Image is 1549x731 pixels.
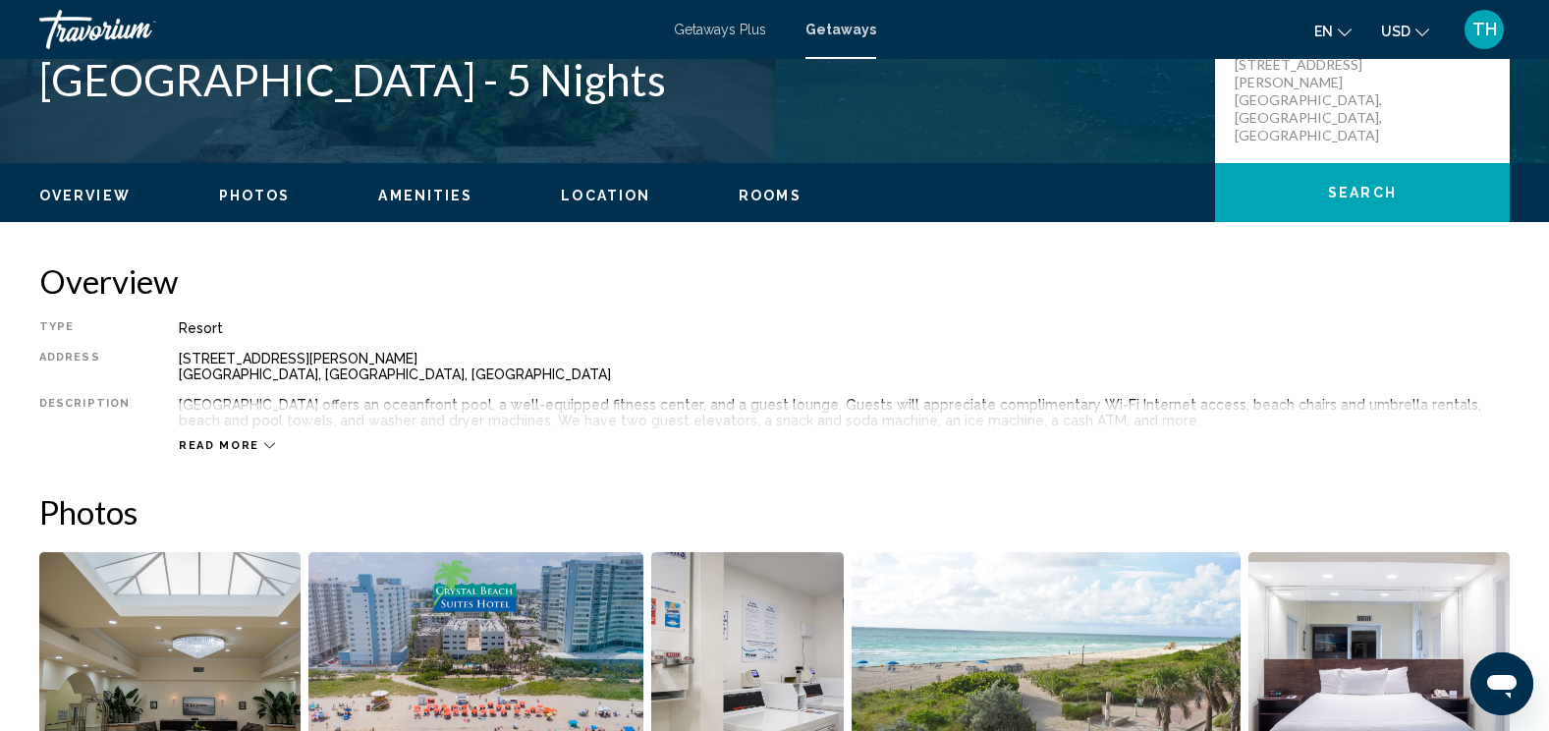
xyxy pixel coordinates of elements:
div: Description [39,397,130,428]
h2: Overview [39,261,1510,301]
a: Getaways Plus [674,22,766,37]
span: USD [1381,24,1411,39]
span: Photos [219,188,291,203]
div: [STREET_ADDRESS][PERSON_NAME] [GEOGRAPHIC_DATA], [GEOGRAPHIC_DATA], [GEOGRAPHIC_DATA] [179,351,1510,382]
span: Read more [179,439,259,452]
button: Change language [1314,17,1352,45]
span: Rooms [739,188,802,203]
a: Travorium [39,10,654,49]
h1: [GEOGRAPHIC_DATA] - 5 Nights [39,54,1195,105]
button: Location [561,187,650,204]
span: Amenities [378,188,472,203]
button: Read more [179,438,275,453]
span: en [1314,24,1333,39]
h2: Photos [39,492,1510,532]
button: Overview [39,187,131,204]
button: Change currency [1381,17,1429,45]
span: TH [1472,20,1497,39]
button: Photos [219,187,291,204]
div: [GEOGRAPHIC_DATA] offers an oceanfront pool, a well-equipped fitness center, and a guest lounge. ... [179,397,1510,428]
div: Type [39,320,130,336]
span: Overview [39,188,131,203]
button: Search [1215,163,1510,222]
button: Rooms [739,187,802,204]
iframe: Button to launch messaging window [1470,652,1533,715]
span: Location [561,188,650,203]
div: Address [39,351,130,382]
button: User Menu [1459,9,1510,50]
p: [STREET_ADDRESS][PERSON_NAME] [GEOGRAPHIC_DATA], [GEOGRAPHIC_DATA], [GEOGRAPHIC_DATA] [1235,56,1392,144]
span: Search [1328,186,1397,201]
a: Getaways [805,22,876,37]
div: Resort [179,320,1510,336]
button: Amenities [378,187,472,204]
